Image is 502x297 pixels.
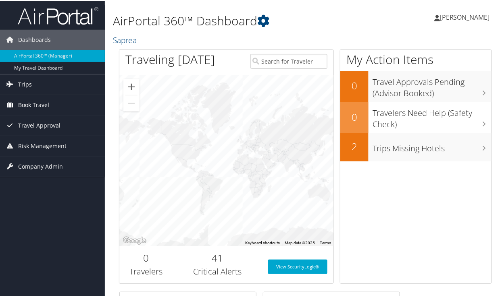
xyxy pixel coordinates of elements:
[340,70,492,101] a: 0Travel Approvals Pending (Advisor Booked)
[434,4,498,28] a: [PERSON_NAME]
[340,109,369,123] h2: 0
[340,101,492,132] a: 0Travelers Need Help (Safety Check)
[18,5,98,24] img: airportal-logo.png
[18,135,67,155] span: Risk Management
[18,29,51,49] span: Dashboards
[123,78,140,94] button: Zoom in
[373,71,492,98] h3: Travel Approvals Pending (Advisor Booked)
[125,265,167,276] h3: Travelers
[373,138,492,153] h3: Trips Missing Hotels
[18,155,63,175] span: Company Admin
[340,138,369,152] h2: 2
[113,11,370,28] h1: AirPortal 360™ Dashboard
[125,250,167,264] h2: 0
[268,258,327,273] a: View SecurityLogic®
[125,50,215,67] h1: Traveling [DATE]
[123,94,140,110] button: Zoom out
[18,73,32,93] span: Trips
[440,12,490,21] span: [PERSON_NAME]
[340,132,492,160] a: 2Trips Missing Hotels
[18,114,60,134] span: Travel Approval
[121,234,148,245] img: Google
[113,33,139,44] a: Saprea
[250,53,327,68] input: Search for Traveler
[121,234,148,245] a: Open this area in Google Maps (opens a new window)
[285,239,315,244] span: Map data ©2025
[245,239,280,245] button: Keyboard shortcuts
[340,78,369,91] h2: 0
[18,94,49,114] span: Book Travel
[373,102,492,129] h3: Travelers Need Help (Safety Check)
[179,265,256,276] h3: Critical Alerts
[179,250,256,264] h2: 41
[340,50,492,67] h1: My Action Items
[320,239,331,244] a: Terms (opens in new tab)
